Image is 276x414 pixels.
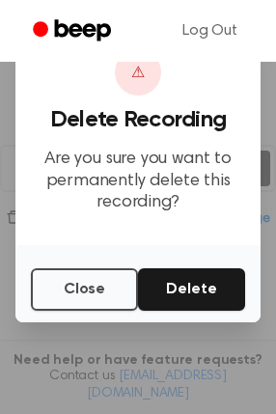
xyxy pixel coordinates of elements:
[31,107,245,133] h3: Delete Recording
[31,268,138,311] button: Close
[31,149,245,214] p: Are you sure you want to permanently delete this recording?
[19,13,128,50] a: Beep
[163,8,257,54] a: Log Out
[115,49,161,96] div: ⚠
[138,268,245,311] button: Delete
